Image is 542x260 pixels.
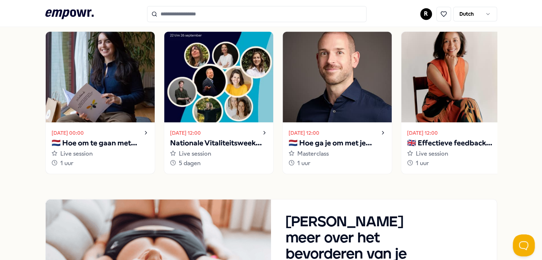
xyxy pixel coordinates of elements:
div: Live session [170,149,267,158]
iframe: Help Scout Beacon - Open [513,234,535,256]
p: 🇬🇧 Effectieve feedback geven en ontvangen [407,137,504,149]
button: R [420,8,432,20]
a: [DATE] 12:00🇳🇱 Hoe ga je om met je innerlijke criticus?Masterclass1 uur [282,31,392,174]
a: [DATE] 12:00🇬🇧 Effectieve feedback geven en ontvangenLive session1 uur [401,31,511,174]
div: Live session [52,149,149,158]
time: [DATE] 12:00 [407,129,438,137]
a: [DATE] 12:00Nationale Vitaliteitsweek 2025Live session5 dagen [164,31,274,174]
time: [DATE] 12:00 [289,129,319,137]
time: [DATE] 00:00 [52,129,84,137]
div: 1 uur [289,158,386,168]
div: 5 dagen [170,158,267,168]
p: 🇳🇱 Hoe om te gaan met onzekerheid? [52,137,149,149]
div: Live session [407,149,504,158]
a: [DATE] 00:00🇳🇱 Hoe om te gaan met onzekerheid?Live session1 uur [45,31,155,174]
div: 1 uur [52,158,149,168]
img: activity image [164,31,273,122]
time: [DATE] 12:00 [170,129,201,137]
div: 1 uur [407,158,504,168]
div: Masterclass [289,149,386,158]
img: activity image [401,31,510,122]
img: activity image [283,31,392,122]
p: Nationale Vitaliteitsweek 2025 [170,137,267,149]
img: activity image [46,31,155,122]
p: 🇳🇱 Hoe ga je om met je innerlijke criticus? [289,137,386,149]
input: Search for products, categories or subcategories [147,6,366,22]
